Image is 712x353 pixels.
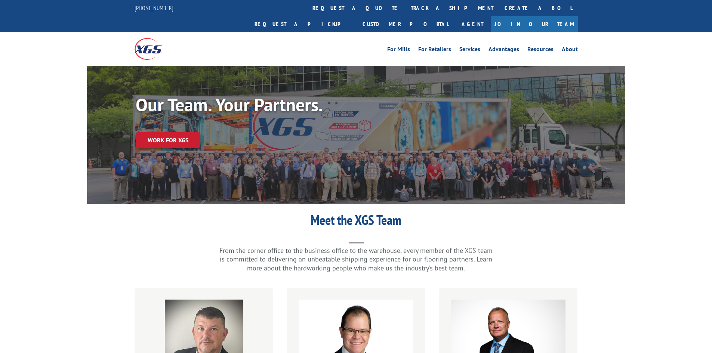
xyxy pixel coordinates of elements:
[136,96,360,117] h1: Our Team. Your Partners.
[207,246,506,273] p: From the corner office to the business office to the warehouse, every member of the XGS team is c...
[249,16,357,32] a: Request a pickup
[527,46,554,55] a: Resources
[488,46,519,55] a: Advantages
[418,46,451,55] a: For Retailers
[562,46,578,55] a: About
[387,46,410,55] a: For Mills
[459,46,480,55] a: Services
[491,16,578,32] a: Join Our Team
[136,132,200,148] a: Work for XGS
[135,4,173,12] a: [PHONE_NUMBER]
[207,213,506,230] h1: Meet the XGS Team
[357,16,454,32] a: Customer Portal
[454,16,491,32] a: Agent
